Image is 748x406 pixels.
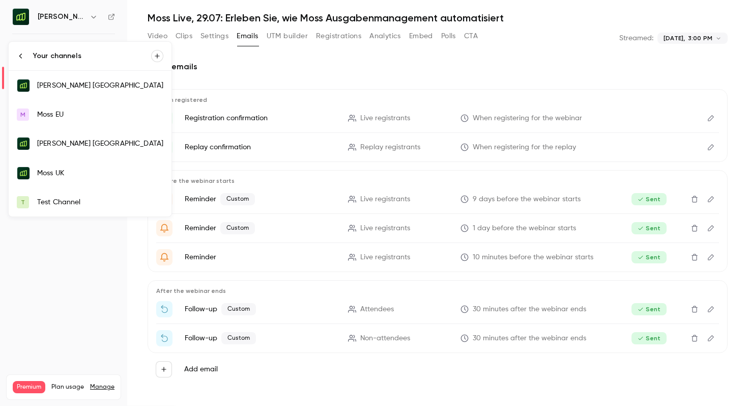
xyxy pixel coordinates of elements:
[37,168,163,178] div: Moss UK
[20,110,25,119] span: M
[17,79,30,92] img: Moss Deutschland
[17,167,30,179] img: Moss UK
[33,51,151,61] div: Your channels
[37,80,163,91] div: [PERSON_NAME] [GEOGRAPHIC_DATA]
[37,197,163,207] div: Test Channel
[21,198,25,207] span: T
[37,110,163,120] div: Moss EU
[37,139,163,149] div: [PERSON_NAME] [GEOGRAPHIC_DATA]
[17,138,30,150] img: Moss Nederland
